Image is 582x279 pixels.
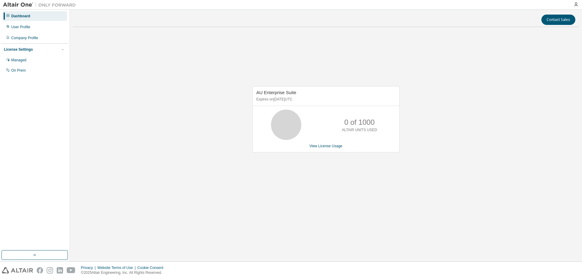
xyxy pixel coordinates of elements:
[47,267,53,274] img: instagram.svg
[4,47,33,52] div: License Settings
[2,267,33,274] img: altair_logo.svg
[3,2,79,8] img: Altair One
[81,270,167,275] p: © 2025 Altair Engineering, Inc. All Rights Reserved.
[256,97,394,102] p: Expires on [DATE] UTC
[256,90,296,95] span: AU Enterprise Suite
[137,265,167,270] div: Cookie Consent
[11,68,26,73] div: On Prem
[37,267,43,274] img: facebook.svg
[67,267,75,274] img: youtube.svg
[11,36,38,40] div: Company Profile
[344,117,375,128] p: 0 of 1000
[11,25,30,29] div: User Profile
[11,14,30,19] div: Dashboard
[11,58,26,63] div: Managed
[541,15,575,25] button: Contact Sales
[342,128,377,133] p: ALTAIR UNITS USED
[309,144,343,148] a: View License Usage
[97,265,137,270] div: Website Terms of Use
[57,267,63,274] img: linkedin.svg
[81,265,97,270] div: Privacy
